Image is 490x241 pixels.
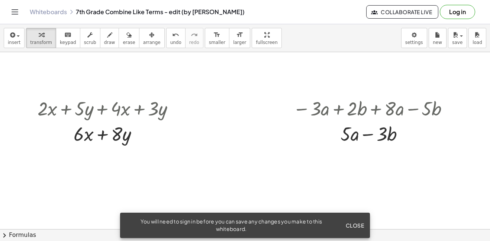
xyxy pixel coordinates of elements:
[429,28,447,48] button: new
[64,31,71,39] i: keyboard
[119,28,139,48] button: erase
[100,28,119,48] button: draw
[440,5,475,19] button: Log in
[185,28,203,48] button: redoredo
[213,31,220,39] i: format_size
[126,218,336,233] div: You will need to sign in before you can save any changes you make to this whiteboard.
[170,40,181,45] span: undo
[139,28,165,48] button: arrange
[405,40,423,45] span: settings
[401,28,427,48] button: settings
[80,28,100,48] button: scrub
[209,40,225,45] span: smaller
[373,9,432,15] span: Collaborate Live
[229,28,250,48] button: format_sizelarger
[252,28,281,48] button: fullscreen
[236,31,243,39] i: format_size
[468,28,486,48] button: load
[366,5,438,19] button: Collaborate Live
[172,31,179,39] i: undo
[342,219,367,232] button: Close
[191,31,198,39] i: redo
[473,40,482,45] span: load
[9,6,21,18] button: Toggle navigation
[60,40,76,45] span: keypad
[30,8,67,16] a: Whiteboards
[189,40,199,45] span: redo
[433,40,442,45] span: new
[166,28,186,48] button: undoundo
[4,28,25,48] button: insert
[448,28,467,48] button: save
[56,28,80,48] button: keyboardkeypad
[30,40,52,45] span: transform
[345,222,364,229] span: Close
[143,40,161,45] span: arrange
[452,40,462,45] span: save
[123,40,135,45] span: erase
[8,40,20,45] span: insert
[205,28,229,48] button: format_sizesmaller
[84,40,96,45] span: scrub
[26,28,56,48] button: transform
[256,40,277,45] span: fullscreen
[233,40,246,45] span: larger
[104,40,115,45] span: draw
